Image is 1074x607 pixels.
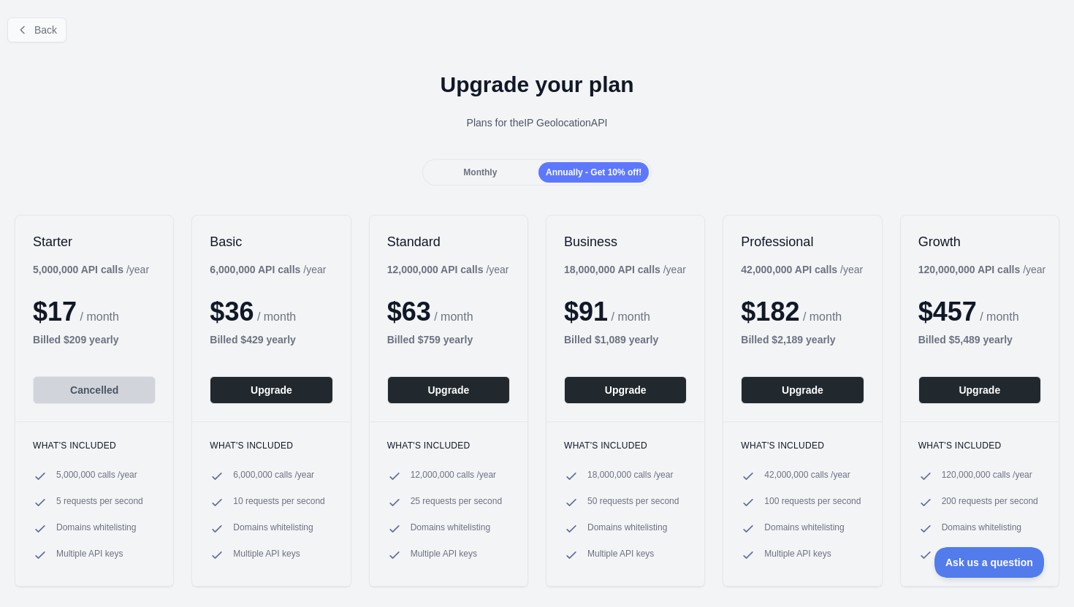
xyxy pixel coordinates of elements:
[564,376,687,404] button: Upgrade
[918,334,1013,346] b: Billed $ 5,489 yearly
[564,334,658,346] b: Billed $ 1,089 yearly
[387,297,431,327] span: $ 63
[741,297,799,327] span: $ 182
[387,334,473,346] b: Billed $ 759 yearly
[741,376,864,404] button: Upgrade
[918,376,1041,404] button: Upgrade
[741,334,835,346] b: Billed $ 2,189 yearly
[918,297,977,327] span: $ 457
[803,310,842,323] span: / month
[387,376,510,404] button: Upgrade
[564,297,608,327] span: $ 91
[934,547,1045,578] iframe: Toggle Customer Support
[434,310,473,323] span: / month
[612,310,650,323] span: / month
